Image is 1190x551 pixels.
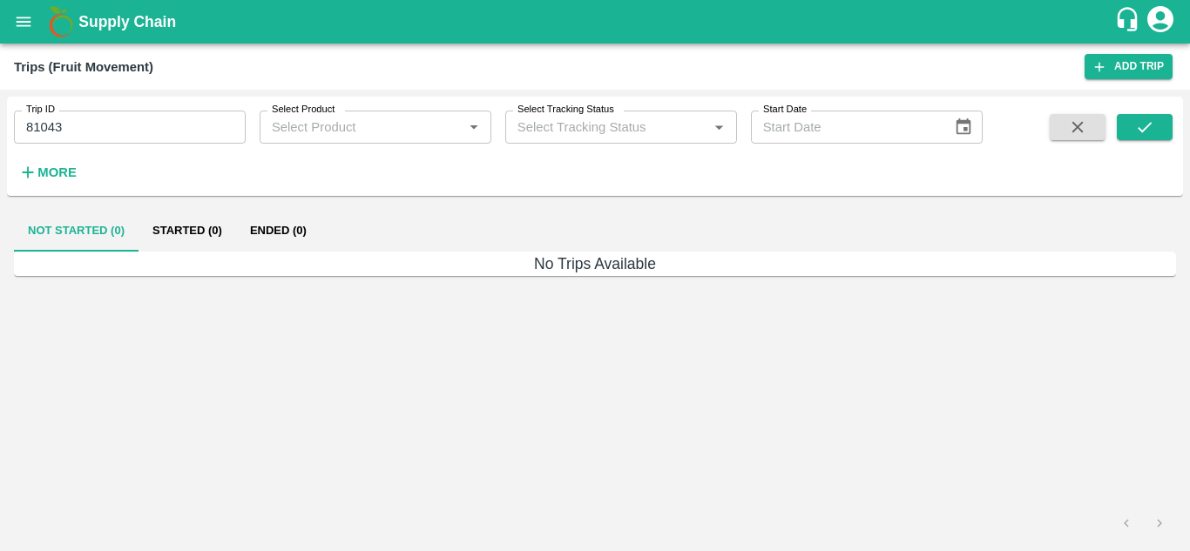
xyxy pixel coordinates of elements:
[37,165,77,179] strong: More
[139,210,236,252] button: Started (0)
[78,10,1114,34] a: Supply Chain
[265,116,457,138] input: Select Product
[1145,3,1176,40] div: account of current user
[14,111,246,144] input: Enter Trip ID
[463,116,485,138] button: Open
[1110,509,1176,537] nav: pagination navigation
[14,252,1176,276] h6: No Trips Available
[26,103,55,117] label: Trip ID
[1114,6,1145,37] div: customer-support
[236,210,321,252] button: Ended (0)
[14,210,139,252] button: Not Started (0)
[78,13,176,30] b: Supply Chain
[751,111,941,144] input: Start Date
[1085,54,1173,79] a: Add Trip
[707,116,730,138] button: Open
[14,158,81,187] button: More
[947,111,980,144] button: Choose date
[14,56,153,78] div: Trips (Fruit Movement)
[510,116,703,138] input: Select Tracking Status
[517,103,614,117] label: Select Tracking Status
[272,103,335,117] label: Select Product
[44,4,78,39] img: logo
[763,103,807,117] label: Start Date
[3,2,44,42] button: open drawer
